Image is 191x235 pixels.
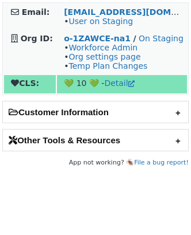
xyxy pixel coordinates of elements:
[3,130,188,151] h2: Other Tools & Resources
[21,34,53,43] strong: Org ID:
[68,43,137,52] a: Workforce Admin
[57,75,187,93] td: 💚 10 💚 -
[134,159,189,166] a: File a bug report!
[68,52,140,61] a: Org settings page
[104,79,134,88] a: Detail
[22,7,50,17] strong: Email:
[68,61,147,70] a: Temp Plan Changes
[64,43,147,70] span: • • •
[133,34,136,43] strong: /
[2,157,189,169] footer: App not working? 🪳
[64,17,133,26] span: •
[3,101,188,123] h2: Customer Information
[68,17,133,26] a: User on Staging
[11,79,39,88] strong: CLS:
[139,34,184,43] a: On Staging
[64,34,131,43] a: o-1ZAWCE-na1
